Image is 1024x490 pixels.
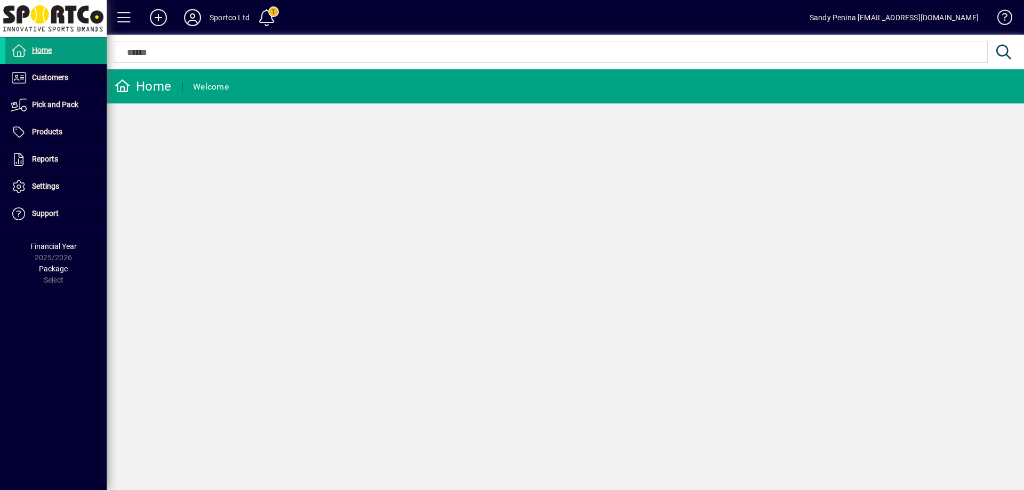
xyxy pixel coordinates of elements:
a: Knowledge Base [989,2,1011,37]
button: Profile [175,8,210,27]
div: Home [115,78,171,95]
a: Customers [5,65,107,91]
a: Settings [5,173,107,200]
span: Package [39,264,68,273]
span: Reports [32,155,58,163]
span: Customers [32,73,68,82]
div: Welcome [193,78,229,95]
a: Products [5,119,107,146]
span: Products [32,127,62,136]
div: Sandy Penina [EMAIL_ADDRESS][DOMAIN_NAME] [810,9,979,26]
a: Pick and Pack [5,92,107,118]
span: Support [32,209,59,218]
a: Support [5,200,107,227]
div: Sportco Ltd [210,9,250,26]
span: Financial Year [30,242,77,251]
span: Pick and Pack [32,100,78,109]
span: Home [32,46,52,54]
a: Reports [5,146,107,173]
span: Settings [32,182,59,190]
button: Add [141,8,175,27]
